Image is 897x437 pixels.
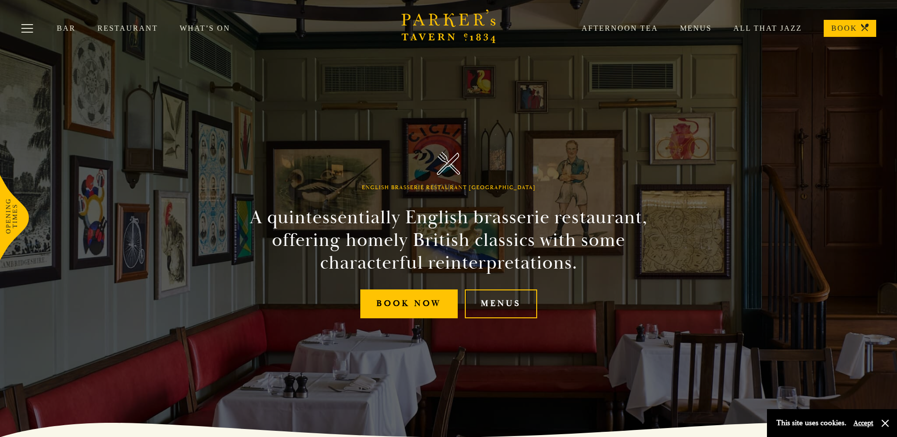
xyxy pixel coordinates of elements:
h2: A quintessentially English brasserie restaurant, offering homely British classics with some chara... [233,206,664,274]
button: Close and accept [880,419,890,428]
p: This site uses cookies. [776,416,846,430]
a: Book Now [360,289,458,318]
h1: English Brasserie Restaurant [GEOGRAPHIC_DATA] [362,184,536,191]
a: Menus [465,289,537,318]
img: Parker's Tavern Brasserie Cambridge [437,152,460,175]
button: Accept [853,419,873,428]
